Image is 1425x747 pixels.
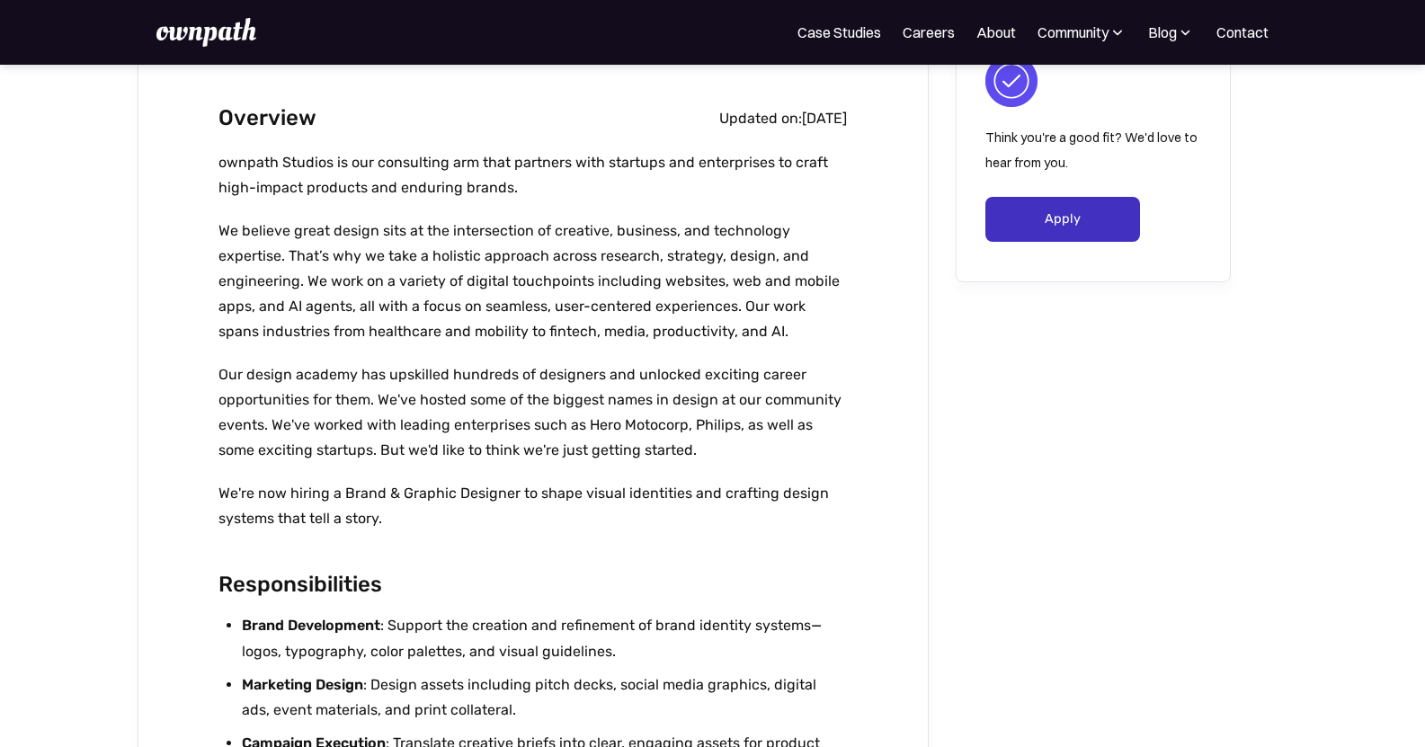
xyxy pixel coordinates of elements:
[1038,22,1109,43] div: Community
[985,125,1201,175] p: Think you're a good fit? We'd love to hear from you.
[1148,22,1195,43] div: Blog
[802,110,847,128] div: [DATE]
[218,362,847,463] p: Our design academy has upskilled hundreds of designers and unlocked exciting career opportunities...
[719,110,802,128] div: Updated on:
[242,613,847,665] li: : Support the creation and refinement of brand identity systems—logos, typography, color palettes...
[218,481,847,531] p: We're now hiring a Brand & Graphic Designer to shape visual identities and crafting design system...
[1038,22,1127,43] div: Community
[242,672,847,725] li: : Design assets including pitch decks, social media graphics, digital ads, event materials, and p...
[242,676,363,693] strong: Marketing Design
[1216,22,1269,43] a: Contact
[976,22,1016,43] a: About
[218,567,847,602] h2: Responsibilities
[1148,22,1177,43] div: Blog
[797,22,881,43] a: Case Studies
[985,197,1141,242] a: Apply
[218,218,847,344] p: We believe great design sits at the intersection of creative, business, and technology expertise....
[218,150,847,200] p: ownpath Studios is our consulting arm that partners with startups and enterprises to craft high-i...
[903,22,955,43] a: Careers
[242,617,380,634] strong: Brand Development
[218,101,316,136] h2: Overview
